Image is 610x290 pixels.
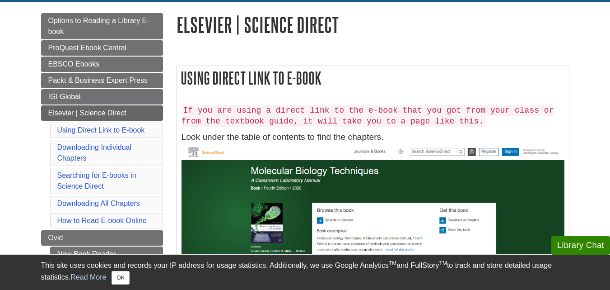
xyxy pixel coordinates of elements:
[48,76,148,84] span: Packt & Business Expert Press
[48,17,149,35] span: Options to Reading a Library E-book
[48,93,81,100] span: IGI Global
[41,105,163,121] a: Elsevier | Science Direct
[57,143,132,162] a: Downloading Individual Chapters
[439,260,447,266] sup: TM
[41,89,163,105] a: IGI Global
[177,13,569,36] h1: Elsevier | Science Direct
[48,234,63,242] span: Ovid
[57,200,140,207] a: Downloading All Chapters
[41,230,163,246] a: Ovid
[48,44,126,52] span: ProQuest Ebook Central
[177,66,569,90] h2: Using Direct Link to E-book
[41,13,163,39] a: Options to Reading a Library E-book
[70,273,106,281] a: Read More
[182,105,554,127] code: If you are using a direct link to the e-book that you got from your class or from the textbook gu...
[112,271,129,285] button: Close
[551,236,610,255] button: Library Chat
[41,73,163,88] a: Packt & Business Expert Press
[389,260,396,266] sup: TM
[57,126,145,134] a: Using Direct Link to E-book
[41,260,569,285] div: This site uses cookies and records your IP address for usage statistics. Additionally, we use Goo...
[50,247,163,262] a: New Book Reader
[48,109,126,117] span: Elsevier | Science Direct
[41,40,163,56] a: ProQuest Ebook Central
[48,60,100,68] span: EBSCO Ebooks
[41,57,163,72] a: EBSCO Ebooks
[57,217,147,224] a: How to Read E-book Online
[57,171,136,190] a: Searching for E-books in Science Direct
